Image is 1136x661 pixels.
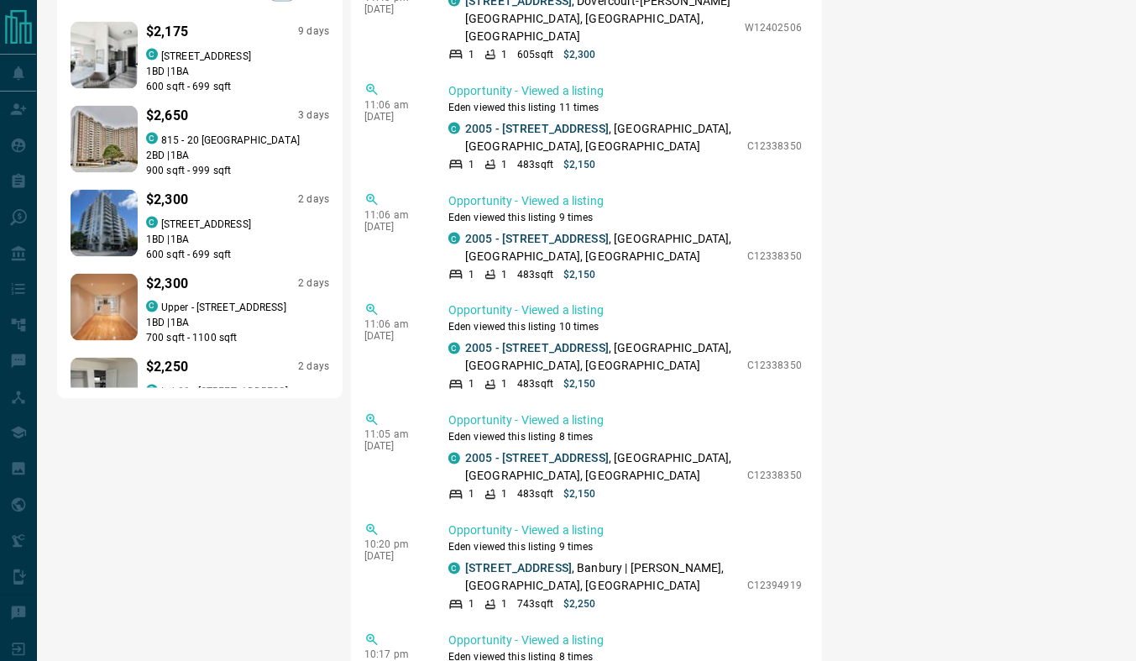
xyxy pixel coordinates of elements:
[146,301,158,312] div: condos.ca
[161,133,300,148] p: 815 - 20 [GEOGRAPHIC_DATA]
[71,186,329,262] a: Favourited listing$2,3002 dayscondos.ca[STREET_ADDRESS]1BD |1BA600 sqft - 699 sqft
[146,358,188,378] p: $2,250
[71,102,329,178] a: Favourited listing$2,6503 dayscondos.ca815 - 20 [GEOGRAPHIC_DATA]2BD |1BA900 sqft - 999 sqft
[448,563,460,574] div: condos.ca
[146,148,329,163] p: 2 BD | 1 BA
[469,267,474,282] p: 1
[747,579,802,594] p: C12394919
[364,319,423,331] p: 11:06 am
[298,360,329,375] p: 2 days
[465,342,609,355] a: 2005 - [STREET_ADDRESS]
[465,452,609,465] a: 2005 - [STREET_ADDRESS]
[517,47,553,62] p: 605 sqft
[364,539,423,551] p: 10:20 pm
[448,100,802,115] p: Eden viewed this listing 11 times
[448,82,802,100] p: Opportunity - Viewed a listing
[517,267,553,282] p: 483 sqft
[146,163,329,178] p: 900 sqft - 999 sqft
[563,377,596,392] p: $2,150
[465,232,609,245] a: 2005 - [STREET_ADDRESS]
[517,157,553,172] p: 483 sqft
[448,412,802,430] p: Opportunity - Viewed a listing
[146,64,329,79] p: 1 BD | 1 BA
[517,597,553,612] p: 743 sqft
[298,24,329,39] p: 9 days
[469,47,474,62] p: 1
[448,192,802,210] p: Opportunity - Viewed a listing
[364,551,423,563] p: [DATE]
[448,632,802,650] p: Opportunity - Viewed a listing
[364,649,423,661] p: 10:17 pm
[146,274,188,294] p: $2,300
[364,429,423,441] p: 11:05 am
[501,47,507,62] p: 1
[501,157,507,172] p: 1
[465,122,609,135] a: 2005 - [STREET_ADDRESS]
[465,340,739,375] p: , [GEOGRAPHIC_DATA], [GEOGRAPHIC_DATA], [GEOGRAPHIC_DATA]
[146,217,158,228] div: condos.ca
[146,106,188,126] p: $2,650
[54,274,155,341] img: Favourited listing
[448,453,460,464] div: condos.ca
[364,209,423,221] p: 11:06 am
[364,331,423,343] p: [DATE]
[448,343,460,354] div: condos.ca
[448,123,460,134] div: condos.ca
[517,487,553,502] p: 483 sqft
[161,49,251,64] p: [STREET_ADDRESS]
[501,487,507,502] p: 1
[563,47,596,62] p: $2,300
[745,20,802,35] p: W12402506
[563,157,596,172] p: $2,150
[501,377,507,392] p: 1
[364,3,423,15] p: [DATE]
[161,301,286,316] p: Upper - [STREET_ADDRESS]
[146,385,158,396] div: condos.ca
[364,221,423,233] p: [DATE]
[298,276,329,291] p: 2 days
[747,359,802,374] p: C12338350
[448,540,802,555] p: Eden viewed this listing 9 times
[448,233,460,244] div: condos.ca
[161,217,251,232] p: [STREET_ADDRESS]
[146,190,188,210] p: $2,300
[51,22,157,89] img: Favourited listing
[747,139,802,154] p: C12338350
[465,562,572,575] a: [STREET_ADDRESS]
[448,430,802,445] p: Eden viewed this listing 8 times
[146,133,158,144] div: condos.ca
[465,230,739,265] p: , [GEOGRAPHIC_DATA], [GEOGRAPHIC_DATA], [GEOGRAPHIC_DATA]
[146,79,329,94] p: 600 sqft - 699 sqft
[161,385,329,415] p: Lph08 - [STREET_ADDRESS][PERSON_NAME]
[44,190,165,257] img: Favourited listing
[563,267,596,282] p: $2,150
[71,354,329,445] a: Favourited listing$2,2502 dayscondos.caLph08 - [STREET_ADDRESS][PERSON_NAME]
[60,106,149,173] img: Favourited listing
[59,358,149,425] img: Favourited listing
[469,487,474,502] p: 1
[517,377,553,392] p: 483 sqft
[448,302,802,320] p: Opportunity - Viewed a listing
[563,597,596,612] p: $2,250
[146,22,188,42] p: $2,175
[469,157,474,172] p: 1
[448,320,802,335] p: Eden viewed this listing 10 times
[71,18,329,94] a: Favourited listing$2,1759 dayscondos.ca[STREET_ADDRESS]1BD |1BA600 sqft - 699 sqft
[501,597,507,612] p: 1
[298,192,329,207] p: 2 days
[298,108,329,123] p: 3 days
[469,377,474,392] p: 1
[747,469,802,484] p: C12338350
[146,247,329,262] p: 600 sqft - 699 sqft
[146,232,329,247] p: 1 BD | 1 BA
[465,120,739,155] p: , [GEOGRAPHIC_DATA], [GEOGRAPHIC_DATA], [GEOGRAPHIC_DATA]
[465,450,739,485] p: , [GEOGRAPHIC_DATA], [GEOGRAPHIC_DATA], [GEOGRAPHIC_DATA]
[71,270,329,346] a: Favourited listing$2,3002 dayscondos.caUpper - [STREET_ADDRESS]1BD |1BA700 sqft - 1100 sqft
[448,210,802,225] p: Eden viewed this listing 9 times
[563,487,596,502] p: $2,150
[146,49,158,60] div: condos.ca
[469,597,474,612] p: 1
[364,111,423,123] p: [DATE]
[501,267,507,282] p: 1
[465,560,739,595] p: , Banbury | [PERSON_NAME], [GEOGRAPHIC_DATA], [GEOGRAPHIC_DATA]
